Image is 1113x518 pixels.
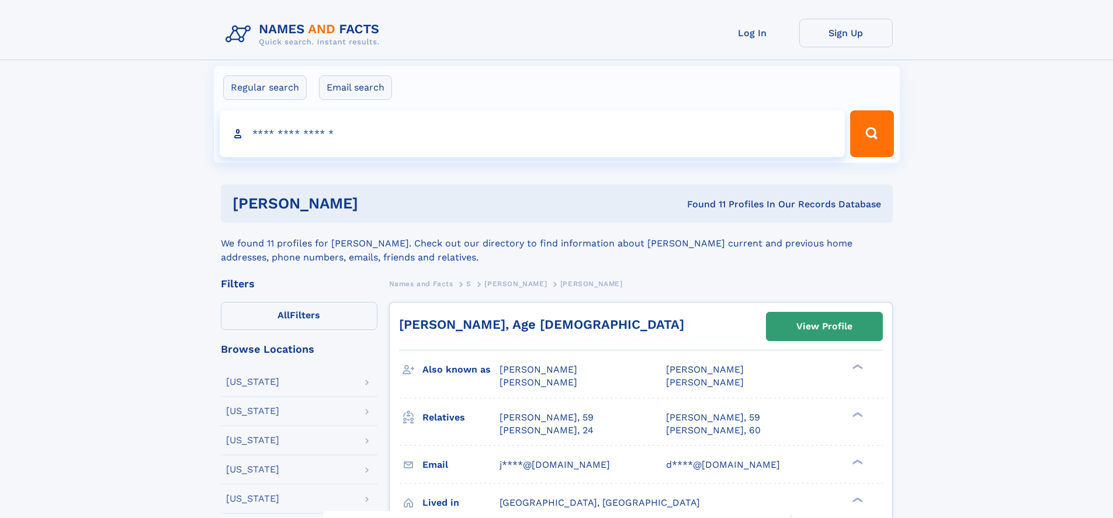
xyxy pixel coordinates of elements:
[226,494,279,503] div: [US_STATE]
[226,436,279,445] div: [US_STATE]
[850,411,864,418] div: ❯
[666,377,744,388] span: [PERSON_NAME]
[666,424,761,437] a: [PERSON_NAME], 60
[422,360,500,380] h3: Also known as
[466,276,471,291] a: S
[484,280,547,288] span: [PERSON_NAME]
[500,411,594,424] a: [PERSON_NAME], 59
[767,312,882,340] a: View Profile
[226,406,279,416] div: [US_STATE]
[226,465,279,474] div: [US_STATE]
[389,276,453,291] a: Names and Facts
[666,364,744,375] span: [PERSON_NAME]
[223,75,307,100] label: Regular search
[500,364,577,375] span: [PERSON_NAME]
[796,313,852,340] div: View Profile
[484,276,547,291] a: [PERSON_NAME]
[522,198,881,211] div: Found 11 Profiles In Our Records Database
[666,411,760,424] a: [PERSON_NAME], 59
[560,280,623,288] span: [PERSON_NAME]
[850,363,864,371] div: ❯
[799,19,893,47] a: Sign Up
[220,110,845,157] input: search input
[226,377,279,387] div: [US_STATE]
[319,75,392,100] label: Email search
[500,497,700,508] span: [GEOGRAPHIC_DATA], [GEOGRAPHIC_DATA]
[422,408,500,427] h3: Relatives
[422,493,500,513] h3: Lived in
[399,317,684,332] a: [PERSON_NAME], Age [DEMOGRAPHIC_DATA]
[850,496,864,503] div: ❯
[706,19,799,47] a: Log In
[221,223,893,265] div: We found 11 profiles for [PERSON_NAME]. Check out our directory to find information about [PERSON...
[850,458,864,465] div: ❯
[500,377,577,388] span: [PERSON_NAME]
[500,424,594,437] a: [PERSON_NAME], 24
[221,344,377,354] div: Browse Locations
[233,196,523,211] h1: [PERSON_NAME]
[221,19,389,50] img: Logo Names and Facts
[278,310,290,321] span: All
[466,280,471,288] span: S
[221,279,377,289] div: Filters
[422,455,500,475] h3: Email
[850,110,893,157] button: Search Button
[221,302,377,330] label: Filters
